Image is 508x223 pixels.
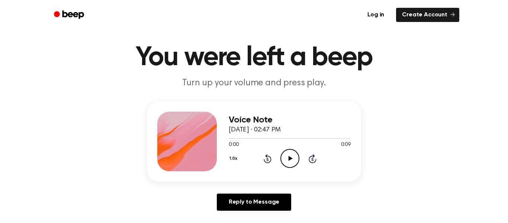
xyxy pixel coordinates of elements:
span: [DATE] · 02:47 PM [229,127,281,133]
span: 0:09 [341,141,351,149]
h1: You were left a beep [64,44,444,71]
a: Reply to Message [217,194,291,211]
h3: Voice Note [229,115,351,125]
a: Create Account [396,8,459,22]
a: Log in [360,6,392,23]
a: Beep [49,8,91,22]
p: Turn up your volume and press play. [111,77,397,89]
button: 1.0x [229,152,240,165]
span: 0:00 [229,141,238,149]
